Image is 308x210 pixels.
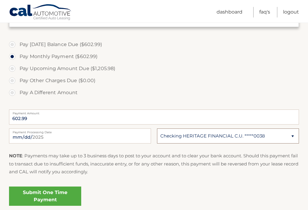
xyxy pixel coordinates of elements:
a: Logout [283,7,299,17]
label: Pay [DATE] Balance Due ($602.99) [9,39,299,51]
a: FAQ's [259,7,270,17]
label: Pay Upcoming Amount Due ($1,205.98) [9,63,299,75]
input: Payment Date [9,128,151,144]
label: Pay A Different Amount [9,87,299,99]
label: Pay Other Charges Due ($0.00) [9,75,299,87]
label: Payment Amount [9,110,299,114]
p: : Payments may take up to 3 business days to post to your account and to clear your bank account.... [9,152,299,176]
strong: NOTE [9,153,22,159]
label: Payment Processing Date [9,128,151,133]
label: Pay Monthly Payment ($602.99) [9,51,299,63]
a: Dashboard [217,7,242,17]
a: Submit One Time Payment [9,187,81,206]
a: Cal Automotive [9,4,72,21]
input: Payment Amount [9,110,299,125]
